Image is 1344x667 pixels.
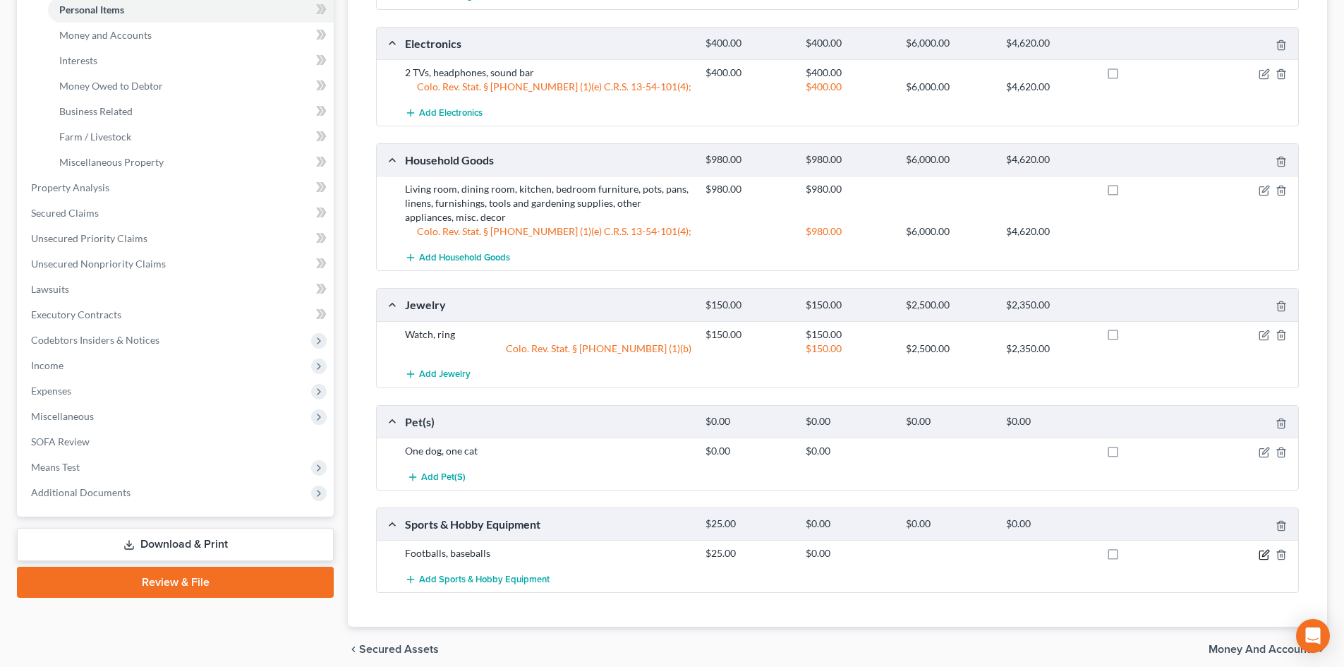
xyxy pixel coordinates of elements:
[348,644,359,655] i: chevron_left
[698,37,799,50] div: $400.00
[419,252,510,263] span: Add Household Goods
[799,328,899,342] div: $150.00
[17,528,334,561] a: Download & Print
[31,410,94,422] span: Miscellaneous
[419,574,550,585] span: Add Sports & Hobby Equipment
[17,567,334,598] a: Review & File
[999,517,1099,531] div: $0.00
[59,156,164,168] span: Miscellaneous Property
[799,546,899,560] div: $0.00
[405,361,471,387] button: Add Jewelry
[899,153,999,167] div: $6,000.00
[398,224,698,239] div: Colo. Rev. Stat. § [PHONE_NUMBER] (1)(e) C.R.S. 13-54-101(4);
[405,100,483,126] button: Add Electronics
[698,444,799,458] div: $0.00
[48,99,334,124] a: Business Related
[31,359,63,371] span: Income
[419,107,483,119] span: Add Electronics
[359,644,439,655] span: Secured Assets
[1209,644,1316,655] span: Money and Accounts
[48,73,334,99] a: Money Owed to Debtor
[31,258,166,270] span: Unsecured Nonpriority Claims
[398,182,698,224] div: Living room, dining room, kitchen, bedroom furniture, pots, pans, linens, furnishings, tools and ...
[421,471,466,483] span: Add Pet(s)
[799,415,899,428] div: $0.00
[20,251,334,277] a: Unsecured Nonpriority Claims
[398,80,698,94] div: Colo. Rev. Stat. § [PHONE_NUMBER] (1)(e) C.R.S. 13-54-101(4);
[20,226,334,251] a: Unsecured Priority Claims
[59,29,152,41] span: Money and Accounts
[799,299,899,312] div: $150.00
[20,277,334,302] a: Lawsuits
[999,80,1099,94] div: $4,620.00
[999,37,1099,50] div: $4,620.00
[698,517,799,531] div: $25.00
[799,224,899,239] div: $980.00
[799,66,899,80] div: $400.00
[398,517,698,531] div: Sports & Hobby Equipment
[899,37,999,50] div: $6,000.00
[799,342,899,356] div: $150.00
[48,23,334,48] a: Money and Accounts
[899,299,999,312] div: $2,500.00
[31,207,99,219] span: Secured Claims
[419,369,471,380] span: Add Jewelry
[31,385,71,397] span: Expenses
[31,334,159,346] span: Codebtors Insiders & Notices
[405,464,467,490] button: Add Pet(s)
[899,517,999,531] div: $0.00
[398,152,698,167] div: Household Goods
[899,224,999,239] div: $6,000.00
[20,175,334,200] a: Property Analysis
[698,153,799,167] div: $980.00
[405,566,550,592] button: Add Sports & Hobby Equipment
[999,415,1099,428] div: $0.00
[59,105,133,117] span: Business Related
[398,546,698,560] div: Footballs, baseballs
[1209,644,1327,655] button: Money and Accounts chevron_right
[398,342,698,356] div: Colo. Rev. Stat. § [PHONE_NUMBER] (1)(b)
[999,342,1099,356] div: $2,350.00
[59,4,124,16] span: Personal Items
[999,153,1099,167] div: $4,620.00
[48,48,334,73] a: Interests
[698,415,799,428] div: $0.00
[31,181,109,193] span: Property Analysis
[31,461,80,473] span: Means Test
[31,232,147,244] span: Unsecured Priority Claims
[1296,619,1330,653] div: Open Intercom Messenger
[59,131,131,143] span: Farm / Livestock
[999,224,1099,239] div: $4,620.00
[999,299,1099,312] div: $2,350.00
[799,37,899,50] div: $400.00
[799,517,899,531] div: $0.00
[59,80,163,92] span: Money Owed to Debtor
[698,328,799,342] div: $150.00
[398,414,698,429] div: Pet(s)
[48,124,334,150] a: Farm / Livestock
[799,153,899,167] div: $980.00
[698,66,799,80] div: $400.00
[398,36,698,51] div: Electronics
[20,302,334,328] a: Executory Contracts
[31,486,131,498] span: Additional Documents
[20,429,334,455] a: SOFA Review
[799,80,899,94] div: $400.00
[31,308,121,320] span: Executory Contracts
[348,644,439,655] button: chevron_left Secured Assets
[799,182,899,196] div: $980.00
[698,299,799,312] div: $150.00
[31,435,90,447] span: SOFA Review
[398,444,698,458] div: One dog, one cat
[799,444,899,458] div: $0.00
[48,150,334,175] a: Miscellaneous Property
[20,200,334,226] a: Secured Claims
[698,546,799,560] div: $25.00
[899,415,999,428] div: $0.00
[698,182,799,196] div: $980.00
[899,342,999,356] div: $2,500.00
[31,283,69,295] span: Lawsuits
[398,328,698,342] div: Watch, ring
[398,297,698,312] div: Jewelry
[899,80,999,94] div: $6,000.00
